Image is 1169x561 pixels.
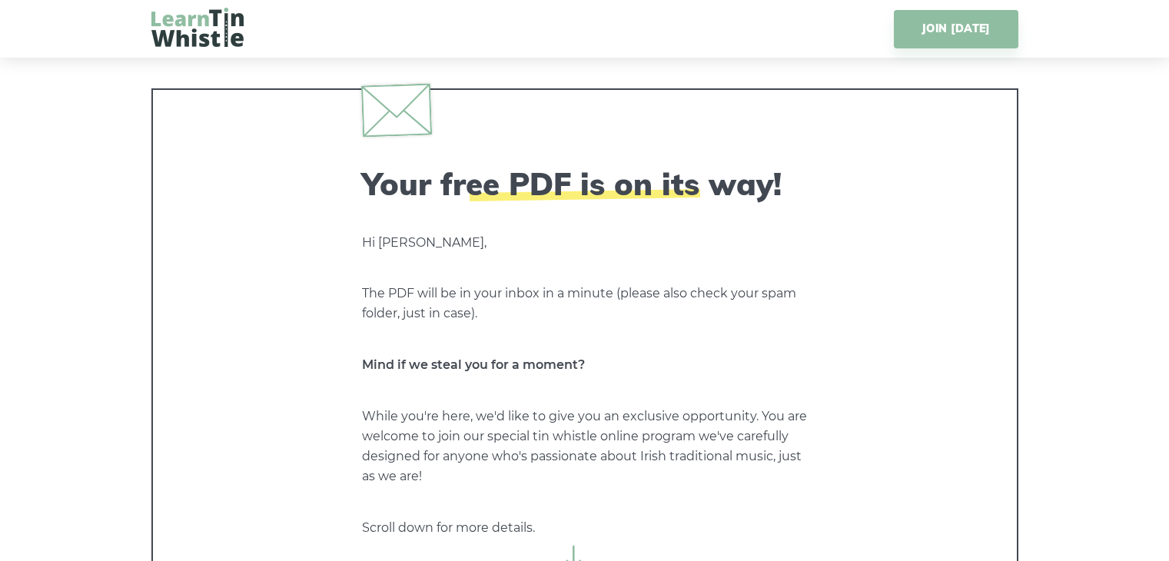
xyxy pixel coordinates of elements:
[894,10,1018,48] a: JOIN [DATE]
[360,83,431,137] img: envelope.svg
[362,165,808,202] h2: Your free PDF is on its way!
[362,233,808,253] p: Hi [PERSON_NAME],
[362,407,808,486] p: While you're here, we'd like to give you an exclusive opportunity. You are welcome to join our sp...
[362,518,808,538] p: Scroll down for more details.
[362,284,808,324] p: The PDF will be in your inbox in a minute (please also check your spam folder, just in case).
[151,8,244,47] img: LearnTinWhistle.com
[362,357,585,372] strong: Mind if we steal you for a moment?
